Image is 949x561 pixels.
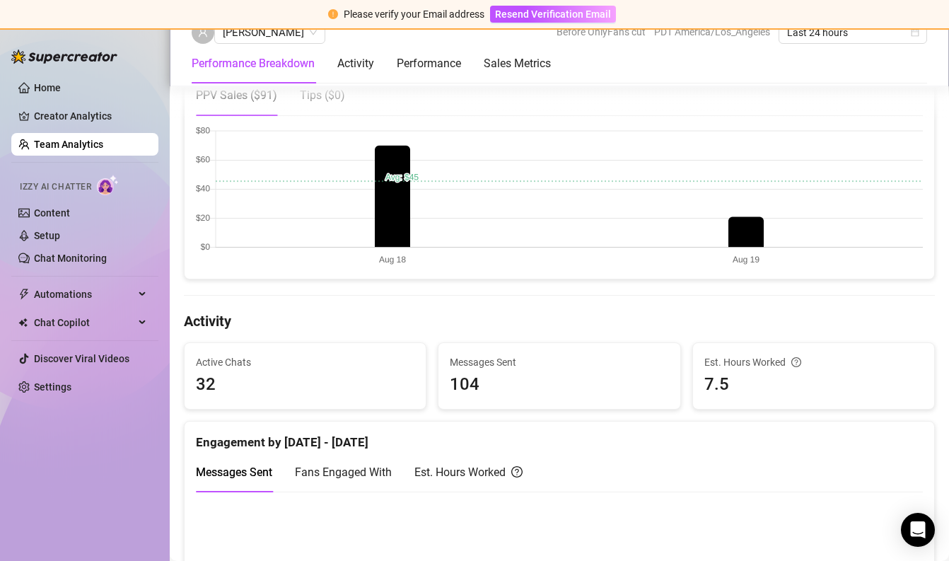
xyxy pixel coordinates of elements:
img: AI Chatter [97,175,119,195]
a: Settings [34,381,71,393]
span: Peiwen Wang [223,22,317,43]
div: Est. Hours Worked [704,354,923,370]
div: Performance Breakdown [192,55,315,72]
span: user [198,28,208,37]
div: Sales Metrics [484,55,551,72]
span: question-circle [791,354,801,370]
span: Before OnlyFans cut [557,21,646,42]
span: Chat Copilot [34,311,134,334]
span: 7.5 [704,371,923,398]
span: Messages Sent [450,354,668,370]
a: Discover Viral Videos [34,353,129,364]
span: PDT America/Los_Angeles [654,21,770,42]
a: Team Analytics [34,139,103,150]
h4: Activity [184,311,935,331]
button: Resend Verification Email [490,6,616,23]
span: question-circle [511,463,523,481]
div: Engagement by [DATE] - [DATE] [196,422,923,452]
span: Messages Sent [196,465,272,479]
a: Home [34,82,61,93]
img: Chat Copilot [18,318,28,328]
div: Open Intercom Messenger [901,513,935,547]
a: Setup [34,230,60,241]
div: Performance [397,55,461,72]
span: thunderbolt [18,289,30,300]
div: Please verify your Email address [344,6,484,22]
span: Last 24 hours [787,22,919,43]
a: Creator Analytics [34,105,147,127]
span: Izzy AI Chatter [20,180,91,194]
span: Tips ( $0 ) [300,88,345,102]
a: Content [34,207,70,219]
span: Active Chats [196,354,414,370]
img: logo-BBDzfeDw.svg [11,50,117,64]
span: PPV Sales ( $91 ) [196,88,277,102]
span: 32 [196,371,414,398]
span: Resend Verification Email [495,8,611,20]
span: calendar [911,28,919,37]
a: Chat Monitoring [34,253,107,264]
span: 104 [450,371,668,398]
span: exclamation-circle [328,9,338,19]
div: Est. Hours Worked [414,463,523,481]
span: Automations [34,283,134,306]
div: Activity [337,55,374,72]
span: Fans Engaged With [295,465,392,479]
